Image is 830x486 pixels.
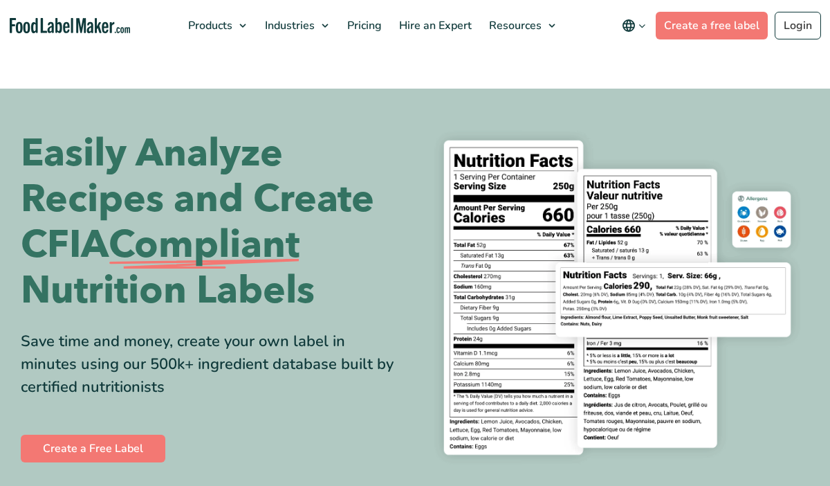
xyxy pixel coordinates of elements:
span: Resources [485,18,543,33]
a: Create a Free Label [21,435,165,462]
span: Products [184,18,234,33]
h1: Easily Analyze Recipes and Create CFIA Nutrition Labels [21,131,405,314]
a: Login [775,12,821,39]
span: Pricing [343,18,383,33]
span: Industries [261,18,316,33]
a: Create a free label [656,12,768,39]
div: Save time and money, create your own label in minutes using our 500k+ ingredient database built b... [21,330,405,399]
span: Hire an Expert [395,18,473,33]
span: Compliant [109,222,299,268]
